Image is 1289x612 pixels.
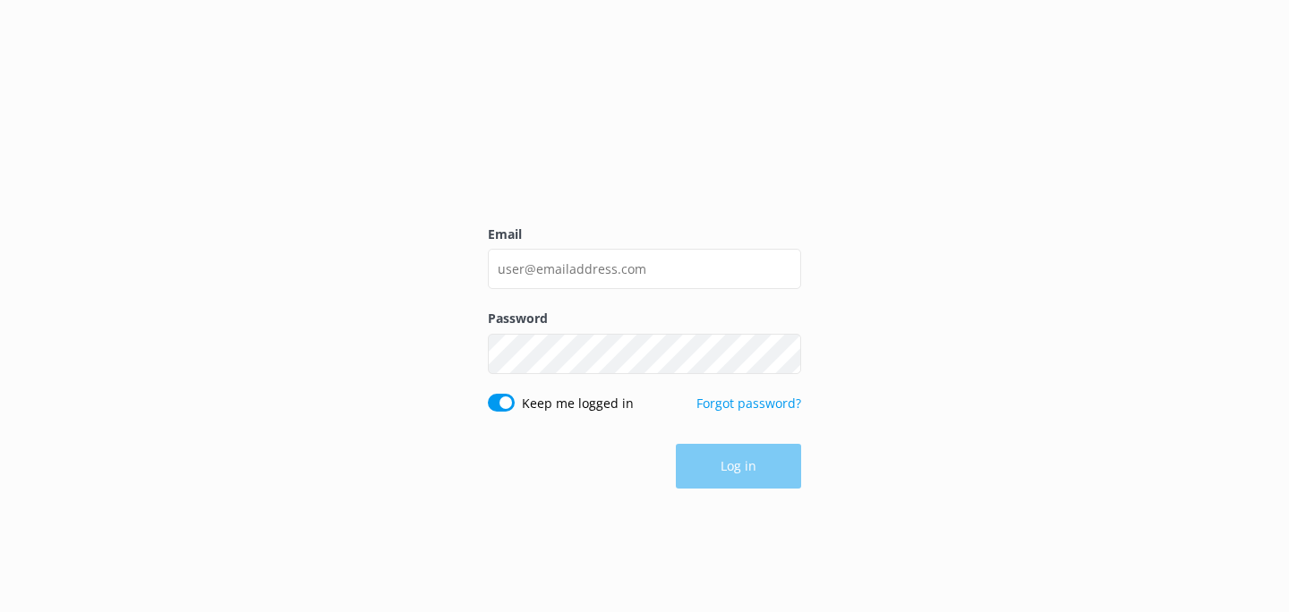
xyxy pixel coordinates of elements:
[696,395,801,412] a: Forgot password?
[765,336,801,371] button: Show password
[522,394,634,413] label: Keep me logged in
[488,249,801,289] input: user@emailaddress.com
[488,225,801,244] label: Email
[488,309,801,328] label: Password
